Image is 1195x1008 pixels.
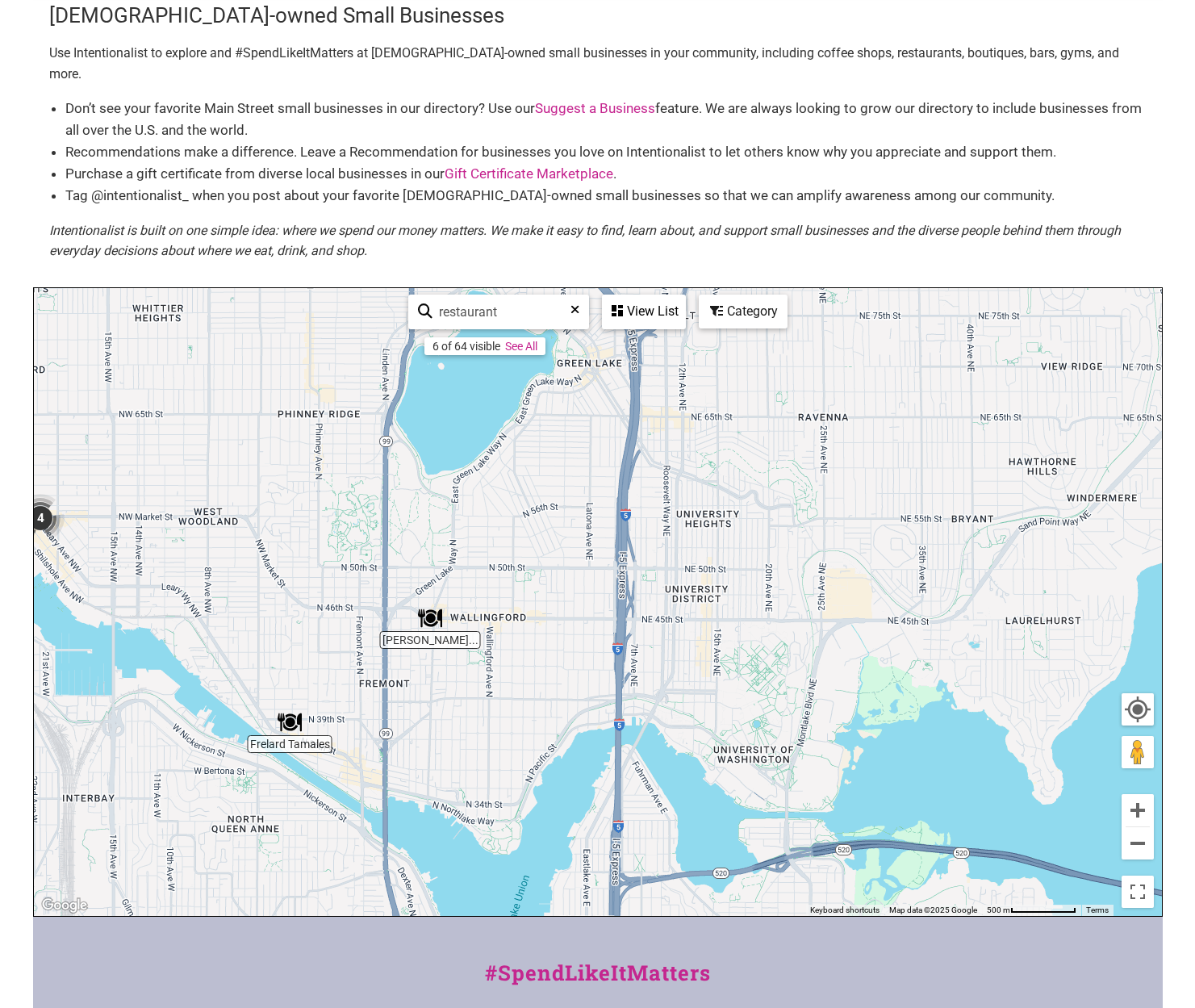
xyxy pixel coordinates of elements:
li: Tag @intentionalist_ when you post about your favorite [DEMOGRAPHIC_DATA]-owned small businesses ... [65,185,1147,207]
img: Google [38,895,91,916]
a: Open this area in Google Maps (opens a new window) [38,895,91,916]
button: Zoom in [1122,794,1154,826]
a: Gift Certificate Marketplace [445,165,613,182]
button: Map Scale: 500 m per 78 pixels [982,905,1081,916]
div: Frelard Tamales [278,710,302,734]
div: Type to search and filter [408,295,589,329]
div: View List [604,296,684,327]
li: Don’t see your favorite Main Street small businesses in our directory? Use our feature. We are al... [65,98,1147,141]
div: Filter by category [699,295,788,328]
div: See a list of the visible businesses [602,295,686,329]
div: Tutta Bella Neapolitan Pizzeria [418,606,442,630]
li: Recommendations make a difference. Leave a Recommendation for businesses you love on Intentionali... [65,141,1147,163]
a: Suggest a Business [535,100,655,116]
p: Use Intentionalist to explore and #SpendLikeItMatters at [DEMOGRAPHIC_DATA]-owned small businesse... [49,43,1147,84]
button: Your Location [1122,693,1154,726]
a: Terms [1086,906,1109,914]
li: Purchase a gift certificate from diverse local businesses in our . [65,163,1147,185]
span: 500 m [987,906,1010,914]
div: 4 [16,494,65,542]
button: Drag Pegman onto the map to open Street View [1122,736,1154,768]
button: Zoom out [1122,827,1154,860]
button: Keyboard shortcuts [810,905,880,916]
h3: [DEMOGRAPHIC_DATA]-owned Small Businesses [49,1,1147,30]
input: Type to find and filter... [432,296,579,328]
div: 6 of 64 visible [432,340,500,353]
button: Toggle fullscreen view [1121,875,1153,907]
span: Map data ©2025 Google [889,906,977,914]
a: See All [505,340,537,353]
em: Intentionalist is built on one simple idea: where we spend our money matters. We make it easy to ... [49,223,1121,259]
div: Category [700,296,786,327]
div: #SpendLikeItMatters [33,957,1163,1005]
